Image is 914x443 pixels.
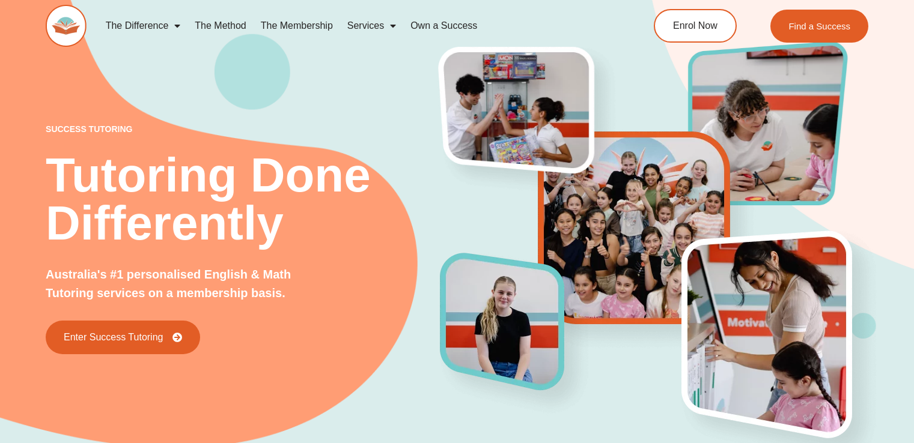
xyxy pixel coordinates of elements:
a: Find a Success [770,10,868,43]
a: Services [340,12,403,40]
p: success tutoring [46,125,440,133]
a: The Membership [254,12,340,40]
a: Own a Success [403,12,484,40]
nav: Menu [99,12,607,40]
span: Enter Success Tutoring [64,333,163,342]
a: The Method [187,12,253,40]
p: Australia's #1 personalised English & Math Tutoring services on a membership basis. [46,265,334,303]
a: Enrol Now [654,9,737,43]
a: Enter Success Tutoring [46,321,200,354]
a: The Difference [99,12,188,40]
h2: Tutoring Done Differently [46,151,440,247]
span: Enrol Now [673,21,717,31]
span: Find a Success [788,22,850,31]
